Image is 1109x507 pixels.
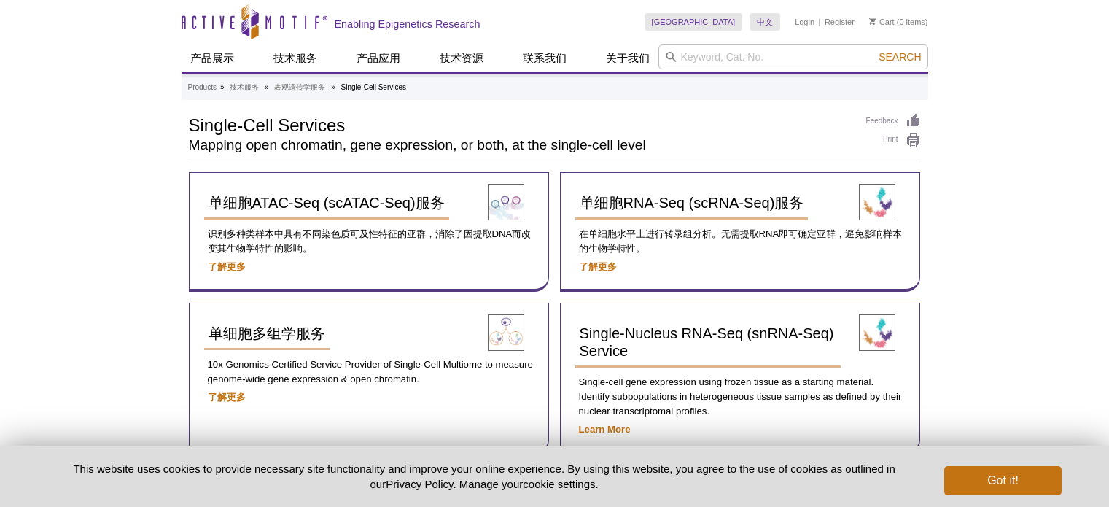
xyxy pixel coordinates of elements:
img: Single-Cell RNA-Seq (scRNA-Seq) Service [859,184,895,220]
button: Got it! [944,466,1061,495]
p: This website uses cookies to provide necessary site functionality and improve your online experie... [48,461,921,492]
img: Single-Cell ATAC-Seq (scATAC-Seq) Service [488,184,524,220]
p: 识别多种类样本中具有不同染色质可及性特征的亚群，消除了因提取DNA而改变其生物学特性的影响。 [204,227,534,256]
button: cookie settings [523,478,595,490]
a: 产品展示 [182,44,243,72]
a: Register [825,17,855,27]
span: Search [879,51,921,63]
a: 联系我们 [514,44,575,72]
li: (0 items) [869,13,928,31]
a: [GEOGRAPHIC_DATA] [645,13,743,31]
a: 中文 [750,13,780,31]
input: Keyword, Cat. No. [658,44,928,69]
a: Print [866,133,921,149]
a: 了解更多 [208,392,246,403]
a: 单细胞ATAC-Seq (scATAC-Seq)服务 [204,187,449,220]
span: Single-Nucleus RNA-Seq (snRNA-Seq) Service​ [580,325,834,359]
li: » [220,83,225,91]
h2: Mapping open chromatin, gene expression, or both, at the single-cell level [189,139,852,152]
span: 单细胞ATAC-Seq (scATAC-Seq)服务 [209,195,445,211]
img: Single-Nucleus RNA-Seq (snRNA-Seq) Service [859,314,895,351]
p: Single-cell gene expression using frozen tissue as a starting material. Identify subpopulations i... [575,375,905,419]
a: 关于我们 [597,44,658,72]
a: 技术服务 [230,81,259,94]
img: Single-Cell Multiome Service​ [488,314,524,351]
span: 单细胞RNA-Seq (scRNA-Seq)服务 [580,195,804,211]
a: Learn More [579,424,631,435]
a: 产品应用 [348,44,409,72]
a: 了解更多 [579,261,617,272]
li: | [819,13,821,31]
h2: Enabling Epigenetics Research [335,18,480,31]
p: 在单细胞水平上进行转录组分析。无需提取RNA即可确定亚群，避免影响样本的生物学特性。 [575,227,905,256]
a: 技术资源 [431,44,492,72]
h1: Single-Cell Services [189,113,852,135]
a: Privacy Policy [386,478,453,490]
a: 了解更多 [208,261,246,272]
img: Your Cart [869,18,876,25]
button: Search [874,50,925,63]
li: Single-Cell Services [341,83,406,91]
a: Single-Nucleus RNA-Seq (snRNA-Seq) Service​ [575,318,841,368]
a: Feedback [866,113,921,129]
li: » [265,83,269,91]
p: 10x Genomics Certified Service Provider of Single-Cell Multiome to measure genome-wide gene expre... [204,357,534,387]
a: 单细胞多组学服务 [204,318,330,350]
a: 单细胞RNA-Seq (scRNA-Seq)服务 [575,187,809,220]
a: Products [188,81,217,94]
a: Cart [869,17,895,27]
a: 技术服务 [265,44,326,72]
li: » [331,83,335,91]
a: Login [795,17,814,27]
a: 表观遗传学服务 [274,81,325,94]
span: 单细胞多组学服务 [209,325,325,341]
